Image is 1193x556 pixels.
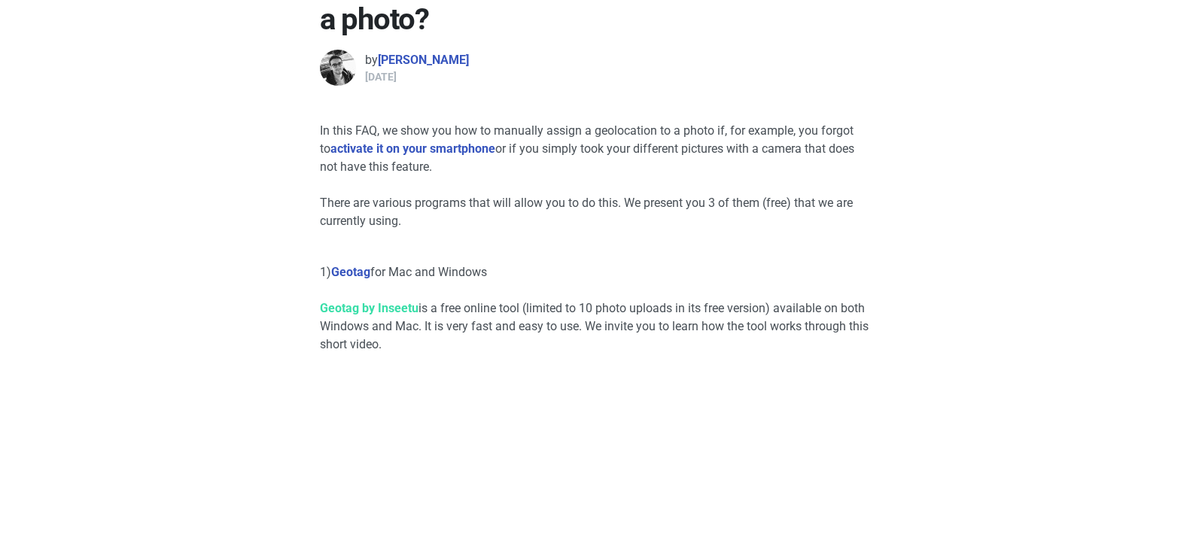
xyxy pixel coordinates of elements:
p: is a free online tool (limited to 10 photo uploads in its free version) available on both Windows... [320,299,874,354]
div: by [365,51,469,69]
p: There are various programs that will allow you to do this. We present you 3 of them (free) that w... [320,194,874,230]
p: 1) for Mac and Windows [320,263,874,281]
a: Geotag by Inseetu [320,301,418,315]
div: [DATE] [365,69,469,84]
a: [PERSON_NAME] [378,53,469,67]
a: Geotag [331,265,370,279]
p: In this FAQ, we show you how to manually assign a geolocation to a photo if, for example, you for... [320,122,874,176]
a: activate it on your smartphone [330,141,495,156]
